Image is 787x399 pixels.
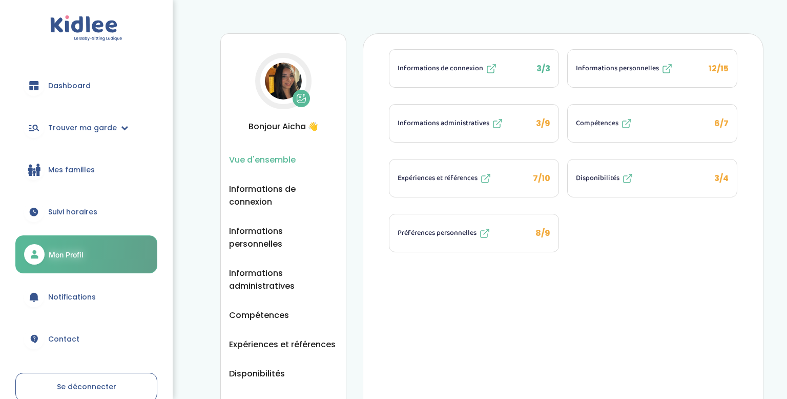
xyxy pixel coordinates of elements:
li: 6/7 [567,104,737,143]
span: Expériences et références [398,173,478,184]
a: Contact [15,321,157,357]
span: 3/4 [714,172,729,184]
button: Disponibilités [229,367,285,380]
img: Avatar [265,63,302,99]
button: Informations administratives 3/9 [389,105,558,142]
a: Trouver ma garde [15,109,157,146]
a: Notifications [15,278,157,315]
button: Informations de connexion 3/3 [389,50,558,87]
span: Dashboard [48,81,91,91]
a: Mes familles [15,151,157,188]
li: 7/10 [389,159,559,197]
a: Mon Profil [15,235,157,273]
a: Suivi horaires [15,193,157,230]
button: Préférences personnelles 8/9 [389,214,558,252]
li: 3/3 [389,49,559,88]
span: 7/10 [533,172,550,184]
li: 8/9 [389,214,559,252]
span: Notifications [48,292,96,303]
span: Trouver ma garde [48,123,117,133]
button: Informations personnelles [229,225,338,250]
span: Contact [48,334,79,345]
span: 3/9 [536,117,550,129]
a: Dashboard [15,67,157,104]
span: Compétences [576,118,618,129]
button: Vue d'ensemble [229,153,296,166]
span: Disponibilités [576,173,619,184]
span: 8/9 [535,227,550,239]
button: Informations administratives [229,267,338,292]
li: 12/15 [567,49,737,88]
span: Se déconnecter [57,382,116,392]
span: Informations administratives [398,118,489,129]
button: Compétences 6/7 [568,105,737,142]
button: Expériences et références [229,338,336,351]
span: 12/15 [709,63,729,74]
li: 3/4 [567,159,737,197]
button: Informations de connexion [229,183,338,208]
span: Bonjour Aicha 👋 [229,120,338,133]
span: 6/7 [714,117,729,129]
span: Mes familles [48,165,95,175]
button: Compétences [229,309,289,322]
img: logo.svg [50,15,122,42]
span: Informations de connexion [398,63,483,74]
span: Mon Profil [49,249,84,260]
button: Expériences et références 7/10 [389,159,558,197]
span: Préférences personnelles [398,228,477,238]
button: Informations personnelles 12/15 [568,50,737,87]
button: Disponibilités 3/4 [568,159,737,197]
span: Suivi horaires [48,207,97,217]
span: 3/3 [536,63,550,74]
span: Informations personnelles [576,63,659,74]
li: 3/9 [389,104,559,143]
